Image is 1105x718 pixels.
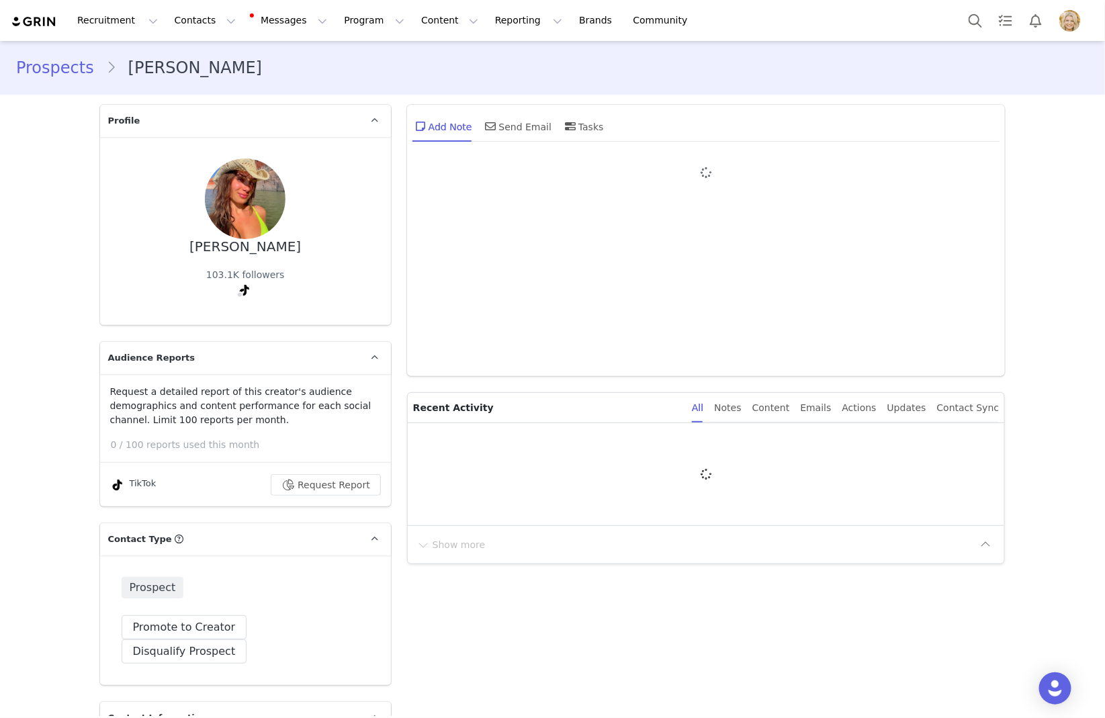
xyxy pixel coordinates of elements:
[11,15,58,28] img: grin logo
[167,5,244,36] button: Contacts
[16,56,106,80] a: Prospects
[245,5,335,36] button: Messages
[412,110,472,142] div: Add Note
[110,477,157,493] div: TikTok
[122,615,247,639] button: Promote to Creator
[111,438,391,452] p: 0 / 100 reports used this month
[562,110,604,142] div: Tasks
[69,5,166,36] button: Recruitment
[991,5,1020,36] a: Tasks
[887,393,926,423] div: Updates
[714,393,741,423] div: Notes
[413,393,681,422] p: Recent Activity
[1021,5,1051,36] button: Notifications
[625,5,702,36] a: Community
[752,393,790,423] div: Content
[937,393,1000,423] div: Contact Sync
[961,5,990,36] button: Search
[483,110,552,142] div: Send Email
[1051,10,1094,32] button: Profile
[122,577,184,598] span: Prospect
[413,5,486,36] button: Content
[189,239,301,255] div: [PERSON_NAME]
[336,5,412,36] button: Program
[122,639,247,664] button: Disqualify Prospect
[416,534,486,555] button: Show more
[110,385,381,427] p: Request a detailed report of this creator's audience demographics and content performance for eac...
[842,393,877,423] div: Actions
[1039,672,1071,705] div: Open Intercom Messenger
[108,351,195,365] span: Audience Reports
[205,159,285,239] img: 4caf515c-8b9a-4a8d-87b9-1e8f255e67e4.jpg
[801,393,832,423] div: Emails
[692,393,703,423] div: All
[1059,10,1081,32] img: 57e6ff3d-1b6d-468a-ba86-2bd98c03db29.jpg
[271,474,381,496] button: Request Report
[571,5,624,36] a: Brands
[487,5,570,36] button: Reporting
[206,268,285,282] div: 103.1K followers
[108,114,140,128] span: Profile
[108,533,172,546] span: Contact Type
